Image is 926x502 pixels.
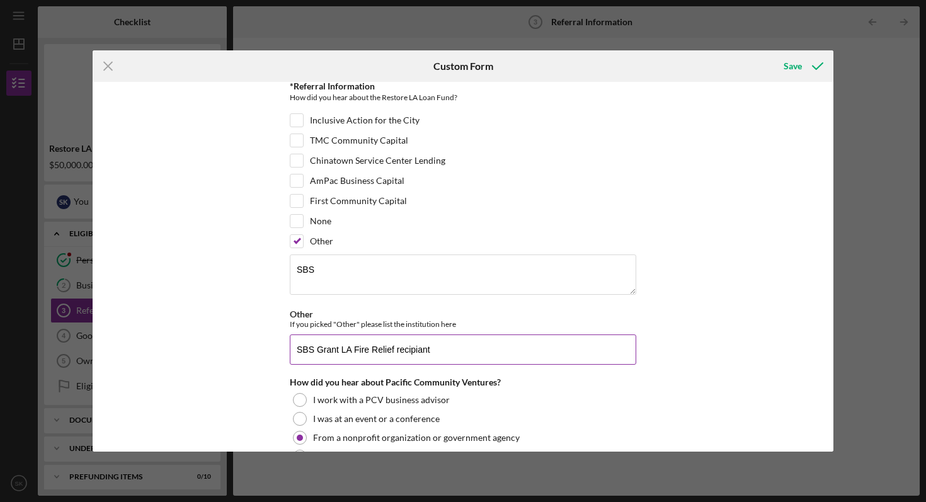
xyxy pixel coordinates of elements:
div: How did you hear about Pacific Community Ventures? [290,377,636,387]
button: Save [771,54,833,79]
div: *Referral Information [290,81,636,91]
label: From a nonprofit organization or government agency [313,433,520,443]
div: If you picked "Other" please list the institution here [290,319,636,329]
div: How did you hear about the Restore LA Loan Fund? [290,91,636,107]
label: First Community Capital [310,195,407,207]
label: I was at an event or a conference [313,414,440,424]
textarea: SBS [290,254,636,295]
h6: Custom Form [433,60,493,72]
div: Save [784,54,802,79]
label: None [310,215,331,227]
label: Other [290,309,313,319]
label: Inclusive Action for the City [310,114,420,127]
label: Other [310,235,333,248]
label: Chinatown Service Center Lending [310,154,445,167]
label: AmPac Business Capital [310,174,404,187]
label: TMC Community Capital [310,134,408,147]
label: I work with a PCV business advisor [313,395,450,405]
